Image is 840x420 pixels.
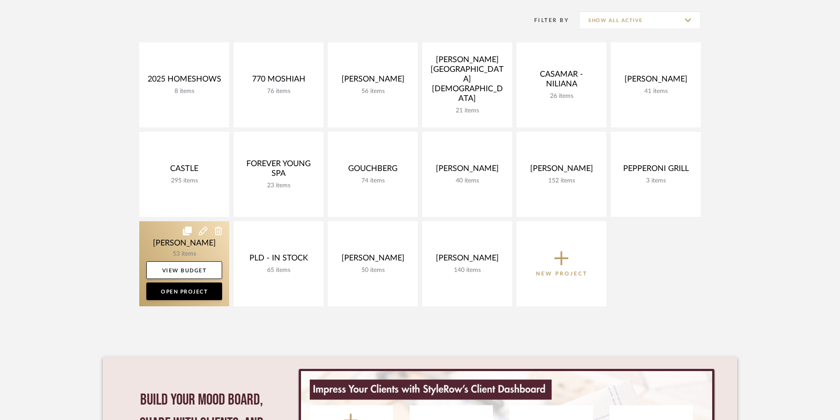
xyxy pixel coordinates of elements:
[146,88,222,95] div: 8 items
[618,164,694,177] div: PEPPERONI GRILL
[523,16,569,25] div: Filter By
[241,182,316,190] div: 23 items
[429,177,505,185] div: 40 items
[146,164,222,177] div: CASTLE
[146,261,222,279] a: View Budget
[241,267,316,274] div: 65 items
[517,221,606,306] button: New Project
[335,164,411,177] div: GOUCHBERG
[524,70,599,93] div: CASAMAR - NILIANA
[429,107,505,115] div: 21 items
[241,74,316,88] div: 770 MOSHIAH
[335,267,411,274] div: 50 items
[429,267,505,274] div: 140 items
[335,253,411,267] div: [PERSON_NAME]
[524,177,599,185] div: 152 items
[146,74,222,88] div: 2025 HOMESHOWS
[335,88,411,95] div: 56 items
[618,177,694,185] div: 3 items
[335,177,411,185] div: 74 items
[429,253,505,267] div: [PERSON_NAME]
[429,55,505,107] div: [PERSON_NAME][GEOGRAPHIC_DATA][DEMOGRAPHIC_DATA]
[524,164,599,177] div: [PERSON_NAME]
[241,159,316,182] div: FOREVER YOUNG SPA
[618,88,694,95] div: 41 items
[335,74,411,88] div: [PERSON_NAME]
[146,282,222,300] a: Open Project
[241,253,316,267] div: PLD - IN STOCK
[429,164,505,177] div: [PERSON_NAME]
[146,177,222,185] div: 295 items
[241,88,316,95] div: 76 items
[618,74,694,88] div: [PERSON_NAME]
[524,93,599,100] div: 26 items
[536,269,587,278] p: New Project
